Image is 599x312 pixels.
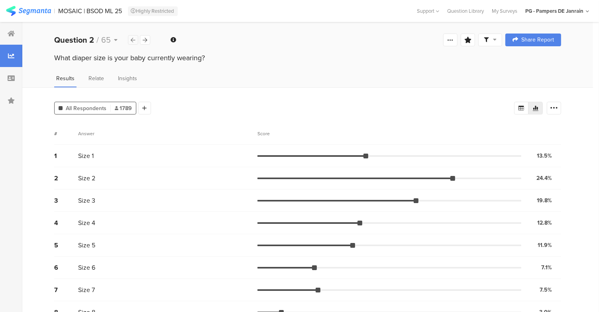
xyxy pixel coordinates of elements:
div: 13.5% [537,152,552,160]
div: 7.1% [541,263,552,272]
div: # [54,130,78,137]
div: What diaper size is your baby currently wearing? [54,53,561,63]
span: Size 2 [78,174,95,183]
div: 7.5% [540,286,552,294]
div: 6 [54,263,78,272]
span: Share Report [521,37,554,43]
div: 7 [54,285,78,294]
div: 12.8% [537,219,552,227]
div: PG - Pampers DE Janrain [525,7,583,15]
div: Answer [78,130,94,137]
span: Insights [118,74,137,83]
b: Question 2 [54,34,94,46]
div: 2 [54,174,78,183]
a: Question Library [443,7,488,15]
span: Size 7 [78,285,95,294]
div: 5 [54,241,78,250]
span: Relate [88,74,104,83]
img: segmanta logo [6,6,51,16]
span: / [96,34,99,46]
span: Size 1 [78,151,94,160]
span: Size 4 [78,218,95,227]
span: Size 3 [78,196,95,205]
div: 4 [54,218,78,227]
span: Size 6 [78,263,95,272]
div: | [54,6,55,16]
span: Size 5 [78,241,95,250]
div: Score [257,130,274,137]
div: 3 [54,196,78,205]
div: Support [417,5,439,17]
a: My Surveys [488,7,521,15]
div: 11.9% [538,241,552,249]
div: Highly Restricted [128,6,178,16]
span: Results [56,74,75,83]
span: All Respondents [66,104,106,113]
div: 1 [54,151,78,160]
div: 24.4% [536,174,552,182]
span: 65 [101,34,111,46]
div: MOSAIC | BSOD ML 25 [59,7,122,15]
div: 19.8% [537,196,552,205]
span: 1789 [115,104,132,113]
